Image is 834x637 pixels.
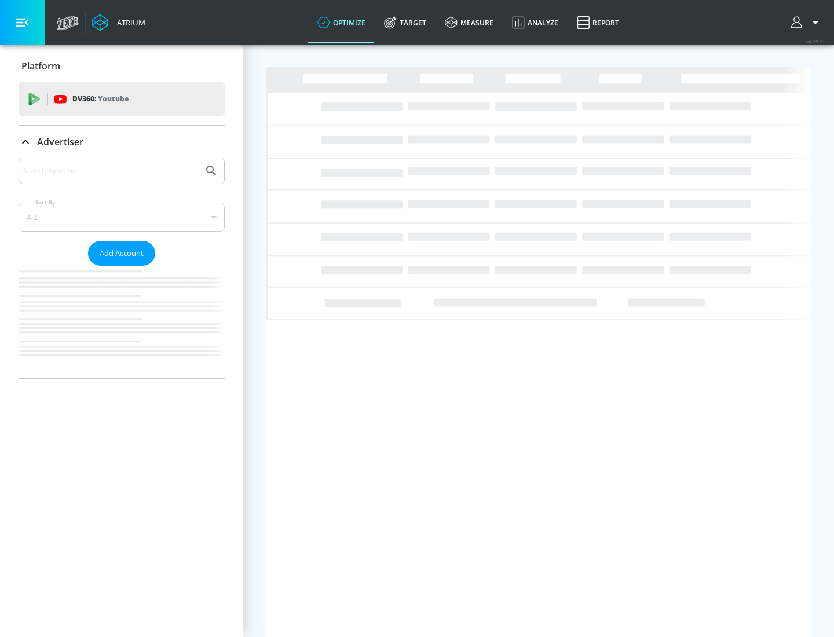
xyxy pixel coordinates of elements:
[88,241,155,266] button: Add Account
[23,163,199,178] input: Search by name
[19,50,225,82] div: Platform
[98,93,129,105] p: Youtube
[19,82,225,116] div: DV360: Youtube
[92,14,145,31] a: Atrium
[308,2,375,43] a: optimize
[72,93,129,105] p: DV360:
[568,2,628,43] a: Report
[19,158,225,378] div: Advertiser
[19,126,225,158] div: Advertiser
[806,38,822,45] span: v 4.25.2
[37,136,83,148] p: Advertiser
[33,199,58,206] label: Sort By
[503,2,568,43] a: Analyze
[375,2,436,43] a: Target
[19,266,225,378] nav: list of Advertiser
[112,17,145,28] div: Atrium
[21,60,60,72] p: Platform
[436,2,503,43] a: measure
[19,203,225,232] div: A-Z
[100,247,144,260] span: Add Account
